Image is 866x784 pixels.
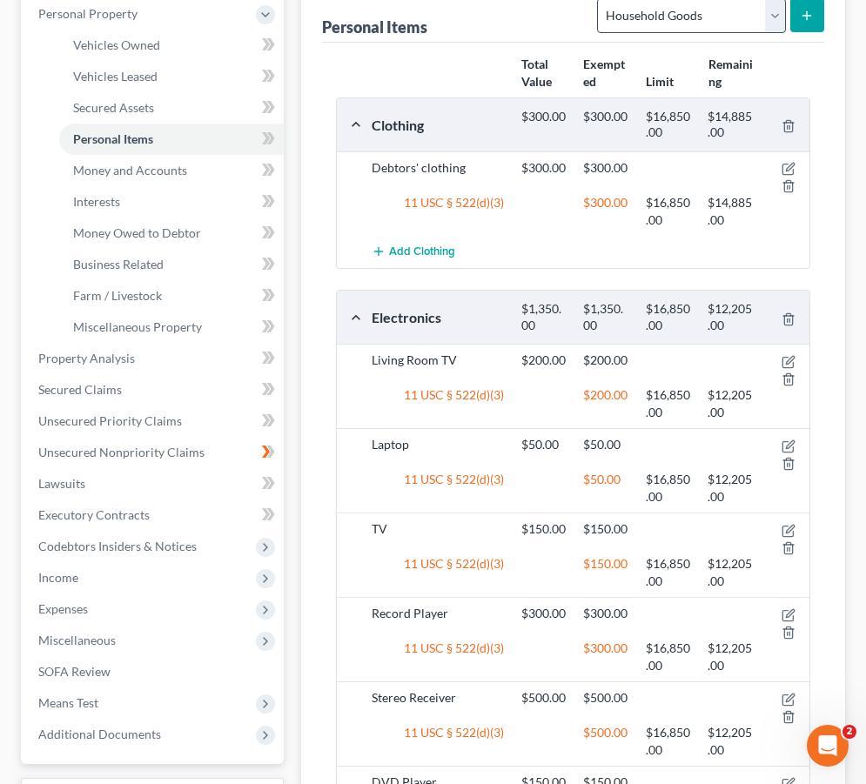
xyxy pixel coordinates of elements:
div: $16,850.00 [637,194,699,229]
iframe: Intercom live chat [807,725,849,767]
span: Executory Contracts [38,507,150,522]
div: $200.00 [574,386,636,421]
strong: Exempted [583,57,625,89]
div: $300.00 [574,109,636,141]
div: Debtors' clothing [363,159,513,194]
span: Means Test [38,695,98,710]
div: $150.00 [574,555,636,590]
div: $12,205.00 [699,471,761,506]
div: 11 USC § 522(d)(3) [363,724,513,759]
div: $300.00 [513,605,574,622]
div: $300.00 [513,109,574,141]
div: $16,850.00 [637,471,699,506]
a: Vehicles Leased [59,61,284,92]
strong: Remaining [708,57,753,89]
span: Miscellaneous Property [73,319,202,334]
span: Money and Accounts [73,163,187,178]
div: $1,350.00 [513,301,574,333]
div: $16,850.00 [637,386,699,421]
span: Unsecured Priority Claims [38,413,182,428]
div: $16,850.00 [637,724,699,759]
a: SOFA Review [24,656,284,687]
span: Expenses [38,601,88,616]
a: Secured Assets [59,92,284,124]
div: 11 USC § 522(d)(3) [363,386,513,421]
a: Personal Items [59,124,284,155]
div: $50.00 [513,436,574,453]
div: $12,205.00 [699,724,761,759]
span: 2 [843,725,856,739]
a: Unsecured Priority Claims [24,405,284,437]
div: Laptop [363,436,513,471]
div: $300.00 [513,159,574,177]
a: Vehicles Owned [59,30,284,61]
a: Property Analysis [24,343,284,374]
span: Personal Property [38,6,138,21]
span: Secured Assets [73,100,154,115]
span: Property Analysis [38,351,135,365]
div: $12,205.00 [699,640,761,674]
div: $300.00 [574,605,636,622]
div: $50.00 [574,436,636,453]
a: Farm / Livestock [59,280,284,312]
span: Unsecured Nonpriority Claims [38,445,205,459]
span: Codebtors Insiders & Notices [38,539,197,553]
div: $500.00 [513,689,574,707]
span: Vehicles Leased [73,69,158,84]
div: $14,885.00 [699,109,761,141]
div: $150.00 [574,520,636,538]
div: $1,350.00 [574,301,636,333]
a: Lawsuits [24,468,284,499]
div: $16,850.00 [637,640,699,674]
div: $16,850.00 [637,555,699,590]
span: SOFA Review [38,664,111,679]
span: Secured Claims [38,382,122,397]
span: Vehicles Owned [73,37,160,52]
div: $16,850.00 [637,301,699,333]
div: Electronics [363,308,513,326]
a: Business Related [59,249,284,280]
div: $150.00 [513,520,574,538]
span: Money Owed to Debtor [73,225,201,240]
span: Farm / Livestock [73,288,162,303]
span: Additional Documents [38,727,161,741]
div: 11 USC § 522(d)(3) [363,471,513,506]
a: Interests [59,186,284,218]
div: $300.00 [574,194,636,229]
div: $300.00 [574,159,636,177]
div: $500.00 [574,689,636,707]
div: $300.00 [574,640,636,674]
strong: Limit [646,74,674,89]
div: TV [363,520,513,555]
a: Executory Contracts [24,499,284,531]
span: Miscellaneous [38,633,116,647]
span: Personal Items [73,131,153,146]
div: $12,205.00 [699,301,761,333]
span: Add Clothing [389,245,455,259]
div: $500.00 [574,724,636,759]
span: Income [38,570,78,585]
div: $16,850.00 [637,109,699,141]
div: Stereo Receiver [363,689,513,724]
div: $12,205.00 [699,386,761,421]
div: Record Player [363,605,513,640]
div: 11 USC § 522(d)(3) [363,640,513,674]
div: 11 USC § 522(d)(3) [363,555,513,590]
div: $50.00 [574,471,636,506]
div: Personal Items [322,17,427,37]
a: Money and Accounts [59,155,284,186]
button: Add Clothing [372,236,455,268]
div: $14,885.00 [699,194,761,229]
a: Money Owed to Debtor [59,218,284,249]
strong: Total Value [521,57,552,89]
a: Unsecured Nonpriority Claims [24,437,284,468]
div: $200.00 [513,352,574,369]
span: Business Related [73,257,164,271]
span: Interests [73,194,120,209]
div: $12,205.00 [699,555,761,590]
span: Lawsuits [38,476,85,491]
div: $200.00 [574,352,636,369]
div: Clothing [363,116,513,134]
div: 11 USC § 522(d)(3) [363,194,513,229]
a: Secured Claims [24,374,284,405]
